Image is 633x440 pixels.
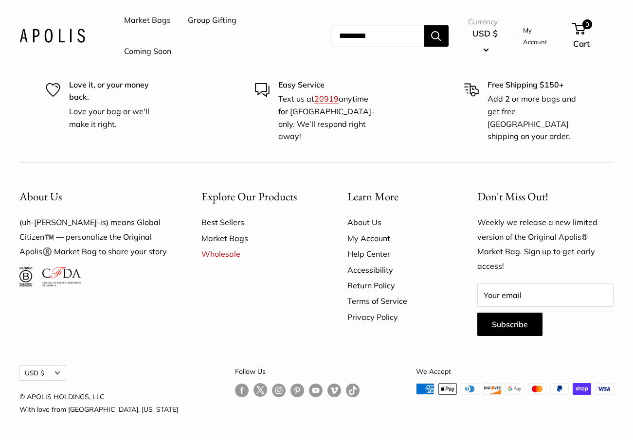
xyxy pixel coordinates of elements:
a: My Account [347,230,443,246]
span: About Us [19,189,62,204]
a: Follow us on YouTube [309,383,323,397]
input: Search... [331,25,424,47]
button: About Us [19,187,167,206]
a: Privacy Policy [347,309,443,325]
p: Love your bag or we'll make it right. [69,106,169,130]
a: Group Gifting [188,13,236,28]
span: Explore Our Products [201,189,297,204]
span: USD $ [472,28,498,38]
a: About Us [347,214,443,230]
a: Follow us on Facebook [235,383,249,397]
a: Follow us on Pinterest [290,383,304,397]
button: Explore Our Products [201,187,313,206]
span: Currency [468,15,502,29]
a: Follow us on Vimeo [327,383,341,397]
span: Cart [573,38,590,49]
a: Best Sellers [201,214,313,230]
a: Wholesale [201,246,313,262]
p: Love it, or your money back. [69,79,169,104]
a: Follow us on Twitter [253,383,267,401]
p: (uh-[PERSON_NAME]-is) means Global Citizen™️ — personalize the Original Apolis®️ Market Bag to sh... [19,215,167,259]
p: Add 2 or more bags and get free [GEOGRAPHIC_DATA] shipping on your order. [488,93,587,142]
img: Apolis [19,29,85,43]
button: Subscribe [477,313,543,336]
a: Coming Soon [124,44,171,59]
button: USD $ [468,26,502,57]
button: Search [424,25,449,47]
a: Market Bags [201,230,313,246]
a: Accessibility [347,262,443,278]
a: Terms of Service [347,293,443,309]
p: We Accept [416,365,614,378]
p: Don't Miss Out! [477,187,614,206]
button: USD $ [19,365,66,381]
a: 20919 [314,94,339,104]
a: Market Bags [124,13,171,28]
a: Follow us on Instagram [272,383,286,397]
p: © APOLIS HOLDINGS, LLC With love from [GEOGRAPHIC_DATA], [US_STATE] [19,390,178,416]
a: My Account [523,24,556,48]
img: Certified B Corporation [19,267,33,286]
span: Learn More [347,189,398,204]
img: Council of Fashion Designers of America Member [42,267,81,286]
p: Text us at anytime for [GEOGRAPHIC_DATA]-only. We’ll respond right away! [278,93,378,142]
p: Weekly we release a new limited version of the Original Apolis® Market Bag. Sign up to get early ... [477,215,614,274]
button: Learn More [347,187,443,206]
span: 0 [582,19,592,29]
a: Help Center [347,246,443,262]
p: Easy Service [278,79,378,91]
a: 0 Cart [573,20,614,52]
p: Follow Us [235,365,360,378]
p: Free Shipping $150+ [488,79,587,91]
a: Return Policy [347,278,443,293]
a: Follow us on Tumblr [346,383,360,397]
